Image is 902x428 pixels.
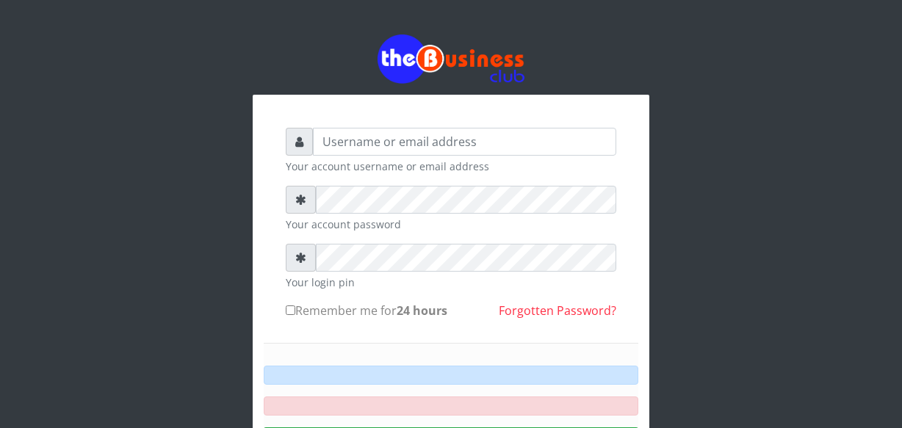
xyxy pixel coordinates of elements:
[313,128,616,156] input: Username or email address
[286,217,616,232] small: Your account password
[286,302,447,319] label: Remember me for
[499,302,616,319] a: Forgotten Password?
[286,159,616,174] small: Your account username or email address
[397,302,447,319] b: 24 hours
[286,275,616,290] small: Your login pin
[286,305,295,315] input: Remember me for24 hours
